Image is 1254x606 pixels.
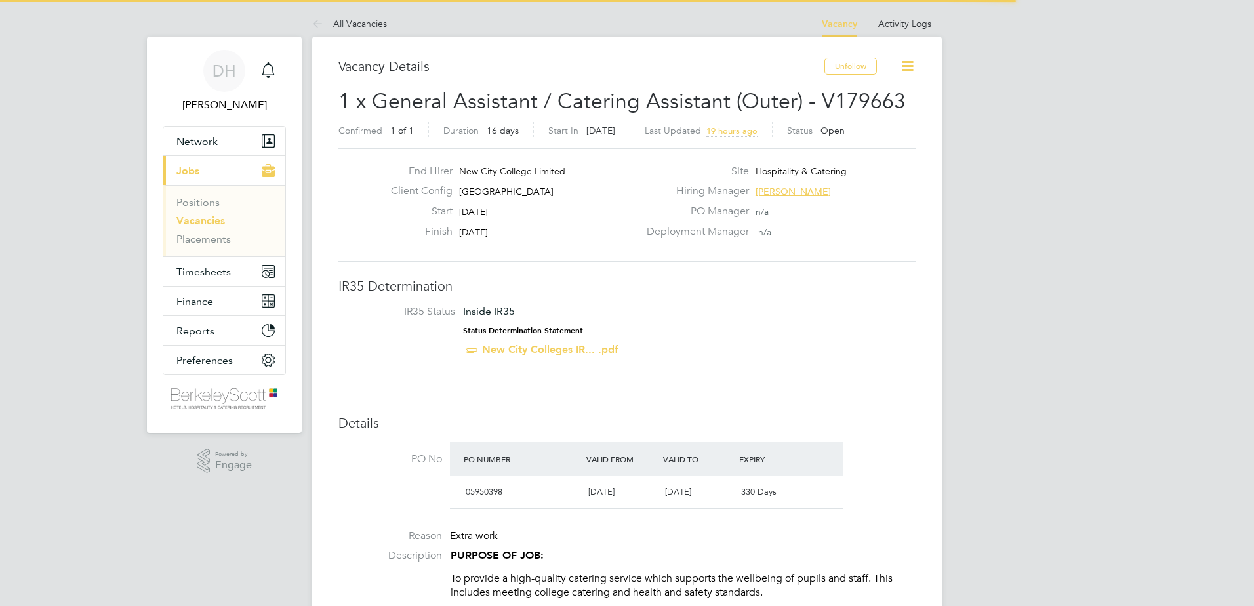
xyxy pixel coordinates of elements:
[176,165,199,177] span: Jobs
[380,184,453,198] label: Client Config
[466,486,502,497] span: 05950398
[176,135,218,148] span: Network
[171,388,277,409] img: berkeley-scott-logo-retina.png
[741,486,777,497] span: 330 Days
[639,225,749,239] label: Deployment Manager
[215,449,252,460] span: Powered by
[548,125,578,136] label: Start In
[338,549,442,563] label: Description
[163,388,286,409] a: Go to home page
[176,196,220,209] a: Positions
[451,572,916,599] p: To provide a high-quality catering service which supports the wellbeing of pupils and staff. This...
[338,529,442,543] label: Reason
[706,125,758,136] span: 19 hours ago
[639,184,749,198] label: Hiring Manager
[176,295,213,308] span: Finance
[380,165,453,178] label: End Hirer
[338,277,916,294] h3: IR35 Determination
[163,127,285,155] button: Network
[459,186,554,197] span: [GEOGRAPHIC_DATA]
[450,529,498,542] span: Extra work
[163,316,285,345] button: Reports
[820,125,845,136] span: Open
[176,214,225,227] a: Vacancies
[459,226,488,238] span: [DATE]
[312,18,387,30] a: All Vacancies
[338,414,916,432] h3: Details
[352,305,455,319] label: IR35 Status
[338,58,824,75] h3: Vacancy Details
[459,206,488,218] span: [DATE]
[583,447,660,471] div: Valid From
[212,62,236,79] span: DH
[639,165,749,178] label: Site
[176,354,233,367] span: Preferences
[163,50,286,113] a: DH[PERSON_NAME]
[176,266,231,278] span: Timesheets
[197,449,253,474] a: Powered byEngage
[451,549,544,561] strong: PURPOSE OF JOB:
[463,305,515,317] span: Inside IR35
[665,486,691,497] span: [DATE]
[215,460,252,471] span: Engage
[588,486,615,497] span: [DATE]
[463,326,583,335] strong: Status Determination Statement
[338,89,906,114] span: 1 x General Assistant / Catering Assistant (Outer) - V179663
[586,125,615,136] span: [DATE]
[163,97,286,113] span: Daniela Howell
[338,453,442,466] label: PO No
[639,205,749,218] label: PO Manager
[645,125,701,136] label: Last Updated
[459,165,565,177] span: New City College Limited
[460,447,583,471] div: PO Number
[163,346,285,374] button: Preferences
[736,447,813,471] div: Expiry
[176,233,231,245] a: Placements
[163,287,285,315] button: Finance
[756,186,831,197] span: [PERSON_NAME]
[482,343,618,355] a: New City Colleges IR... .pdf
[443,125,479,136] label: Duration
[163,257,285,286] button: Timesheets
[787,125,813,136] label: Status
[390,125,414,136] span: 1 of 1
[163,156,285,185] button: Jobs
[147,37,302,433] nav: Main navigation
[380,225,453,239] label: Finish
[758,226,771,238] span: n/a
[822,18,857,30] a: Vacancy
[824,58,877,75] button: Unfollow
[756,206,769,218] span: n/a
[660,447,737,471] div: Valid To
[380,205,453,218] label: Start
[338,125,382,136] label: Confirmed
[878,18,931,30] a: Activity Logs
[176,325,214,337] span: Reports
[163,185,285,256] div: Jobs
[487,125,519,136] span: 16 days
[756,165,847,177] span: Hospitality & Catering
